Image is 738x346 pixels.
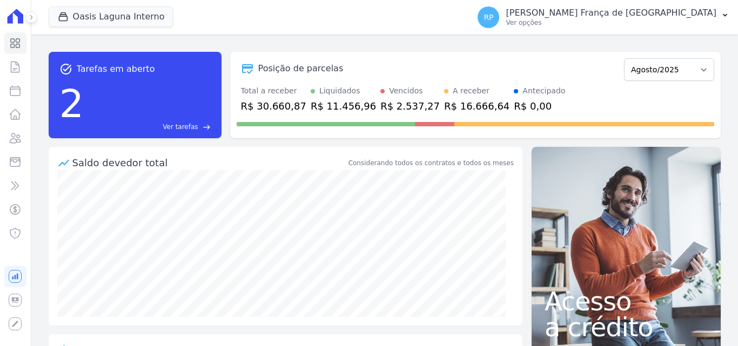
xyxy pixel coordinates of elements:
[444,99,509,113] div: R$ 16.666,64
[522,85,565,97] div: Antecipado
[59,76,84,132] div: 2
[469,2,738,32] button: RP [PERSON_NAME] França de [GEOGRAPHIC_DATA] Ver opções
[506,18,716,27] p: Ver opções
[545,288,708,314] span: Acesso
[258,62,344,75] div: Posição de parcelas
[88,122,210,132] a: Ver tarefas east
[203,123,211,131] span: east
[163,122,198,132] span: Ver tarefas
[241,85,306,97] div: Total a receber
[389,85,422,97] div: Vencidos
[506,8,716,18] p: [PERSON_NAME] França de [GEOGRAPHIC_DATA]
[72,155,346,170] div: Saldo devedor total
[514,99,565,113] div: R$ 0,00
[241,99,306,113] div: R$ 30.660,87
[49,6,174,27] button: Oasis Laguna Interno
[484,13,493,21] span: RP
[319,85,360,97] div: Liquidados
[59,63,72,76] span: task_alt
[545,314,708,340] span: a crédito
[311,99,376,113] div: R$ 11.456,96
[380,99,440,113] div: R$ 2.537,27
[77,63,155,76] span: Tarefas em aberto
[453,85,489,97] div: A receber
[348,158,514,168] div: Considerando todos os contratos e todos os meses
